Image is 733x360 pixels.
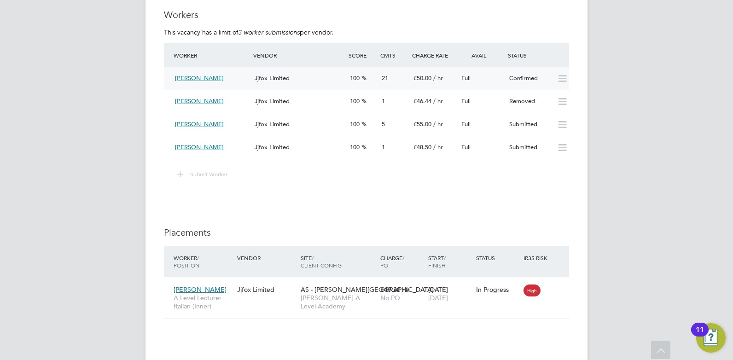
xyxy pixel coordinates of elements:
span: / Position [174,254,199,269]
div: Confirmed [506,71,553,86]
button: Open Resource Center, 11 new notifications [696,323,726,353]
div: Jjfox Limited [235,281,298,298]
p: This vacancy has a limit of per vendor. [164,28,569,36]
span: / hr [433,74,443,82]
div: In Progress [476,285,519,294]
div: IR35 Risk [521,250,553,266]
div: Submitted [506,140,553,155]
span: / hr [433,120,443,128]
span: Jjfox Limited [255,120,290,128]
div: Charge [378,250,426,273]
span: [PERSON_NAME] [175,97,224,105]
div: Worker [171,47,251,64]
div: Worker [171,250,235,273]
div: Status [506,47,569,64]
span: £46.44 [413,97,431,105]
span: / hr [433,143,443,151]
span: 100 [350,74,360,82]
h3: Placements [164,226,569,238]
div: Start [426,250,474,273]
div: Score [346,47,378,64]
span: [PERSON_NAME] [175,143,224,151]
div: Vendor [251,47,346,64]
div: Charge Rate [410,47,458,64]
span: Full [461,143,471,151]
span: / hr [402,286,410,293]
span: 100 [350,143,360,151]
div: Site [298,250,378,273]
div: Cmts [378,47,410,64]
span: [PERSON_NAME] A Level Academy [301,294,376,310]
span: [PERSON_NAME] [174,285,227,294]
span: No PO [380,294,400,302]
span: Full [461,120,471,128]
span: Submit Worker [190,170,227,178]
span: 1 [382,143,385,151]
span: High [524,285,541,296]
span: £49.20 [380,285,401,294]
span: [DATE] [428,294,448,302]
span: / PO [380,254,404,269]
span: Jjfox Limited [255,97,290,105]
span: 100 [350,120,360,128]
div: Submitted [506,117,553,132]
span: 100 [350,97,360,105]
em: 3 worker submissions [238,28,300,36]
span: £55.00 [413,120,431,128]
span: / Finish [428,254,446,269]
span: [PERSON_NAME] [175,120,224,128]
span: 21 [382,74,388,82]
span: AS - [PERSON_NAME][GEOGRAPHIC_DATA] [301,285,434,294]
div: Status [474,250,522,266]
span: £50.00 [413,74,431,82]
span: Full [461,74,471,82]
button: Submit Worker [171,168,235,180]
div: Vendor [235,250,298,266]
a: [PERSON_NAME]A Level Lecturer Italian (Inner)Jjfox LimitedAS - [PERSON_NAME][GEOGRAPHIC_DATA][PER... [171,280,569,288]
div: 11 [696,330,704,342]
div: [DATE] [426,281,474,307]
span: / hr [433,97,443,105]
span: 5 [382,120,385,128]
span: Jjfox Limited [255,74,290,82]
div: Removed [506,94,553,109]
div: Avail [458,47,506,64]
span: / Client Config [301,254,342,269]
span: Full [461,97,471,105]
span: £48.50 [413,143,431,151]
span: 1 [382,97,385,105]
span: A Level Lecturer Italian (Inner) [174,294,233,310]
span: Jjfox Limited [255,143,290,151]
span: [PERSON_NAME] [175,74,224,82]
h3: Workers [164,9,569,21]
